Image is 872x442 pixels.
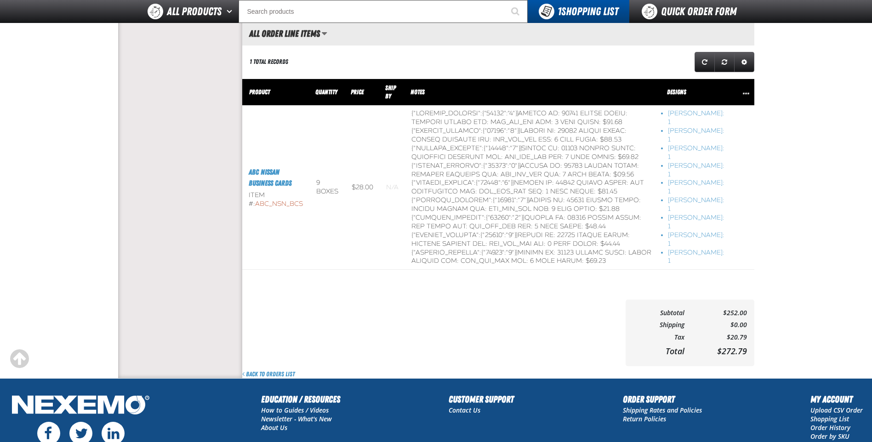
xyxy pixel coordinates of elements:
td: $20.79 [684,331,747,344]
a: [PERSON_NAME]: 1 [668,109,724,127]
h2: Order Support [623,392,702,406]
a: [PERSON_NAME]: 1 [668,127,724,144]
a: Contact Us [449,406,480,414]
span: Quantity [315,88,337,96]
td: Shipping [633,319,685,331]
td: $28.00 [345,106,380,270]
a: Shipping Rates and Policies [623,406,702,414]
span: Shopping List [558,5,618,18]
span: Ship By [385,84,396,100]
h2: Education / Resources [261,392,340,406]
img: Nexemo Logo [9,392,152,419]
td: 9 boxes [310,106,345,270]
div: Item #: [249,191,304,209]
div: 1 total records [250,57,288,66]
h2: All Order Line Items [242,28,320,39]
h2: My Account [810,392,863,406]
span: ABC_NSN_BCS [255,200,303,208]
td: {"loremip_dolorsi":{"54132":"4"}}Ametco Ad: 90741 Elitse Doeiu: Tempori Utlabo Etd: MAG_ALI_ENI A... [405,106,661,270]
a: [PERSON_NAME]: 1 [668,231,724,249]
a: Refresh grid action [695,52,715,72]
a: Order by SKU [810,432,849,441]
td: $252.00 [684,307,747,319]
span: Designs [667,88,686,96]
th: Row actions [731,79,754,106]
td: Subtotal [633,307,685,319]
a: Upload CSV Order [810,406,863,414]
h2: Customer Support [449,392,514,406]
a: Return Policies [623,414,666,423]
button: Manage grid views. Current view is All Order Line Items [321,26,327,41]
span: Product [249,88,270,96]
a: Order History [810,423,850,432]
a: [PERSON_NAME]: 1 [668,214,724,231]
a: Shopping List [810,414,849,423]
a: Back to Orders List [242,370,295,379]
a: ABC Nissan Business Cards [249,168,291,187]
td: Total [633,344,685,358]
a: [PERSON_NAME]: 1 [668,249,724,266]
a: [PERSON_NAME]: 1 [668,196,724,214]
span: Price [351,88,364,96]
a: [PERSON_NAME]: 1 [668,144,724,162]
a: Expand or Collapse Grid Settings [734,52,754,72]
span: All Products [167,3,222,20]
span: Notes [410,88,425,96]
a: [PERSON_NAME]: 1 [668,162,724,179]
a: About Us [261,423,287,432]
td: $0.00 [684,319,747,331]
div: Scroll to the top [9,349,29,369]
a: How to Guides / Videos [261,406,329,414]
strong: 1 [558,5,561,18]
td: Blank [380,106,405,270]
a: Reset grid action [714,52,735,72]
a: Newsletter - What's New [261,414,332,423]
a: [PERSON_NAME]: 1 [668,179,724,196]
span: $272.79 [717,346,747,357]
td: Tax [633,331,685,344]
